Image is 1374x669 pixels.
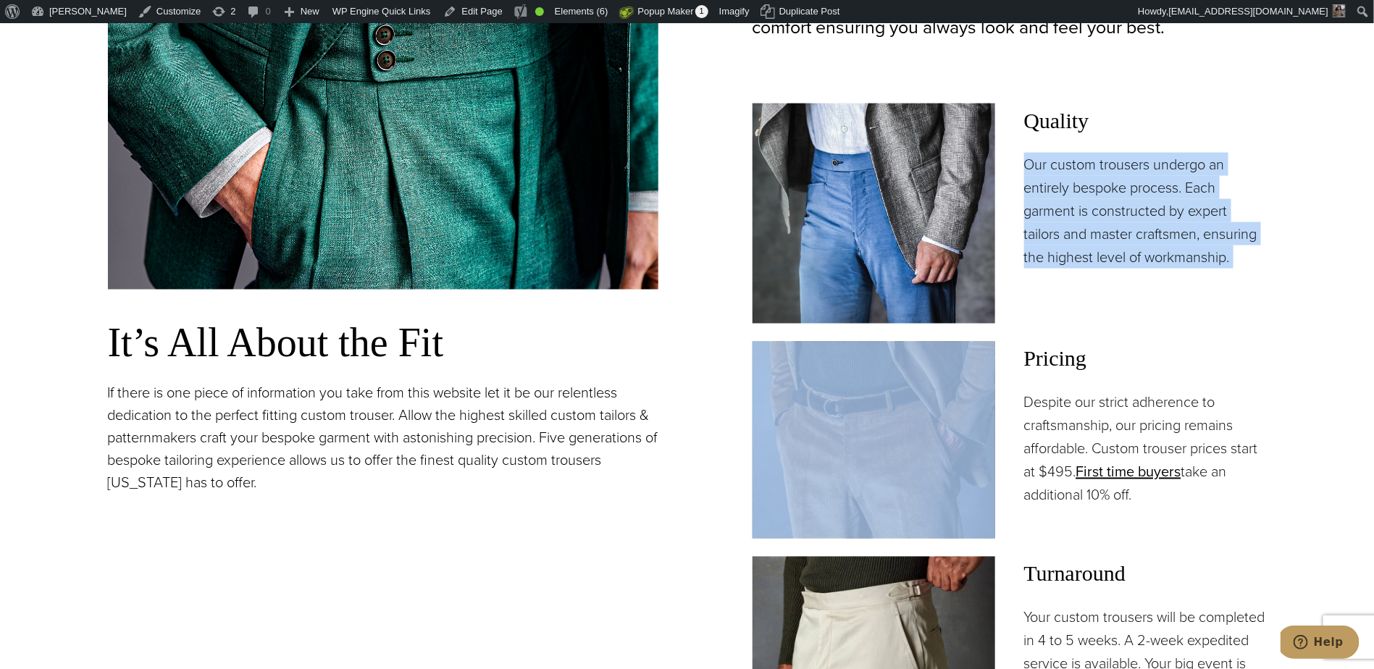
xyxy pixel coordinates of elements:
span: [EMAIL_ADDRESS][DOMAIN_NAME] [1169,6,1328,17]
span: 1 [695,5,708,18]
span: Quality [1024,104,1267,138]
h3: It’s All About the Fit [108,319,658,368]
span: Turnaround [1024,557,1267,592]
div: Good [535,7,544,16]
img: Client in light blue solid custom trousers. Faric by Ermenegildo Zegna [753,104,995,324]
iframe: Opens a widget where you can chat to one of our agents [1281,626,1360,662]
p: Our custom trousers undergo an entirely bespoke process. Each garment is constructed by expert ta... [1024,153,1267,269]
img: Client wearing brown corduroy custom made dress trousers fabric by Holland & Sherry. [753,342,995,539]
p: Despite our strict adherence to craftsmanship, our pricing remains affordable. Custom trouser pri... [1024,391,1267,507]
a: First time buyers [1076,461,1181,483]
span: Pricing [1024,342,1267,376]
p: If there is one piece of information you take from this website let it be our relentless dedicati... [108,382,658,495]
